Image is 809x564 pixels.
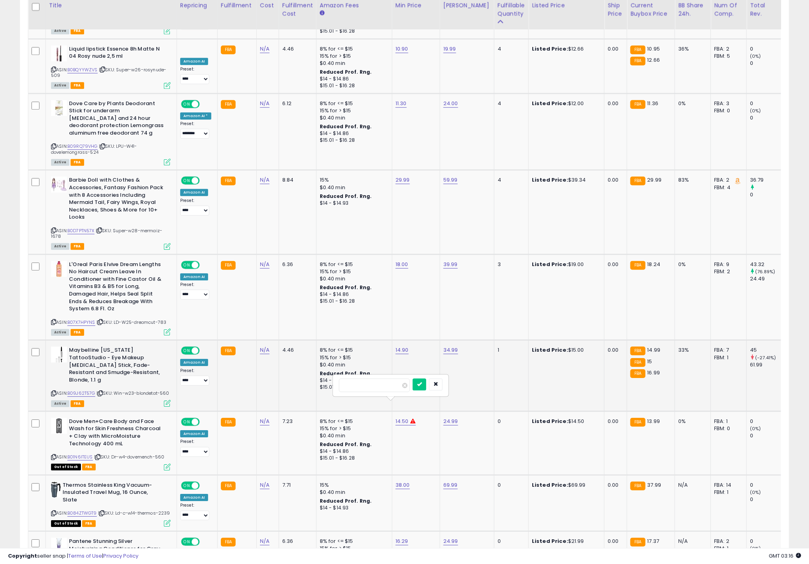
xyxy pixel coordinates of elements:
a: 14.50 [396,417,409,425]
span: 14.99 [648,346,661,354]
div: Amazon AI [180,273,208,280]
div: ASIN: [51,45,171,88]
b: Barbie Doll with Clothes & Accessories, Fantasy Fashion Pack with 8 Accessories Including Mermaid... [69,176,166,223]
a: N/A [260,176,270,184]
div: 6.12 [282,100,310,107]
div: 0% [678,418,705,425]
div: Title [49,1,173,10]
span: 16.99 [648,369,660,376]
img: 31QSqqAq9rL._SL40_.jpg [51,418,67,434]
div: $15.01 - $16.28 [320,455,386,462]
div: 0.00 [608,176,621,184]
div: 8% for <= $15 [320,261,386,268]
b: Reduced Prof. Rng. [320,497,372,504]
div: Amazon AI [180,359,208,366]
span: ON [182,100,192,107]
div: 33% [678,347,705,354]
span: All listings currently available for purchase on Amazon [51,27,69,34]
img: 41510CuUvXL._SL40_.jpg [51,100,67,116]
a: N/A [260,537,270,545]
small: FBA [630,57,645,65]
small: FBA [630,261,645,270]
div: Preset: [180,67,211,84]
img: 31FxM2SCdaL._SL40_.jpg [51,482,61,497]
span: FBA [71,159,84,166]
small: FBA [630,538,645,546]
div: FBA: 3 [714,100,740,107]
div: Fulfillment [221,1,253,10]
span: ON [182,347,192,354]
b: L'Oreal Paris Elvive Dream Lengths No Haircut Cream Leave In Conditioner with Fine Castor Oil & V... [69,261,166,315]
div: 0.00 [608,418,621,425]
div: $0.40 min [320,114,386,121]
small: FBA [630,369,645,378]
div: 1 [498,347,522,354]
div: 4 [498,176,522,184]
small: FBA [221,45,236,54]
small: Amazon Fees. [320,10,325,17]
span: FBA [71,82,84,89]
b: Listed Price: [532,537,568,545]
a: N/A [260,346,270,354]
div: 4 [498,100,522,107]
b: Reduced Prof. Rng. [320,193,372,200]
a: 18.00 [396,260,408,268]
div: $12.66 [532,45,598,53]
div: Listed Price [532,1,601,10]
a: 11.30 [396,100,407,108]
a: N/A [260,260,270,268]
div: $0.40 min [320,184,386,191]
small: FBA [221,418,236,427]
img: 31slN76U-XL._SL40_.jpg [51,347,67,362]
span: 18.24 [648,260,661,268]
div: $0.40 min [320,361,386,368]
b: Listed Price: [532,481,568,489]
span: | SKU: LPU-W41-dovelemongrass-524 [51,143,137,155]
div: FBA: 9 [714,261,740,268]
span: ON [182,539,192,545]
span: | SKU: Win-w23-blondetat-560 [96,390,169,396]
span: OFF [199,177,211,184]
div: 0 [750,482,782,489]
div: Amazon AI [180,494,208,501]
div: Preset: [180,368,211,386]
div: 15% for > $15 [320,425,386,432]
a: B0BQYYWZVS [67,67,98,73]
div: $14 - $14.93 [320,505,386,511]
div: 0.00 [608,261,621,268]
small: FBA [221,100,236,109]
div: 0.00 [608,347,621,354]
div: FBA: 2 [714,45,740,53]
span: OFF [199,482,211,489]
span: ON [182,418,192,425]
div: N/A [678,482,705,489]
small: FBA [630,482,645,490]
span: 37.99 [648,481,661,489]
div: Preset: [180,503,211,521]
div: 0 [750,60,782,67]
div: Num of Comp. [714,1,743,18]
a: B07X7HPYNS [67,319,95,326]
span: All listings currently available for purchase on Amazon [51,243,69,250]
a: B084ZTWGT9 [67,510,97,517]
div: Amazon AI [180,58,208,65]
small: FBA [630,347,645,355]
div: Total Rev. [750,1,779,18]
b: Listed Price: [532,346,568,354]
b: Reduced Prof. Rng. [320,441,372,448]
div: FBM: 2 [714,268,740,275]
a: 59.99 [443,176,458,184]
div: 8% for <= $15 [320,100,386,107]
div: 3 [498,261,522,268]
span: 2025-08-18 03:16 GMT [769,552,801,560]
div: $0.40 min [320,432,386,439]
a: 24.00 [443,100,458,108]
div: Cost [260,1,276,10]
span: FBA [71,243,84,250]
img: 31eAyerOXlL._SL40_.jpg [51,45,67,61]
div: ASIN: [51,482,171,526]
div: 61.99 [750,361,782,368]
div: 83% [678,176,705,184]
div: 45 [750,347,782,354]
div: Amazon AI * [180,112,211,119]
